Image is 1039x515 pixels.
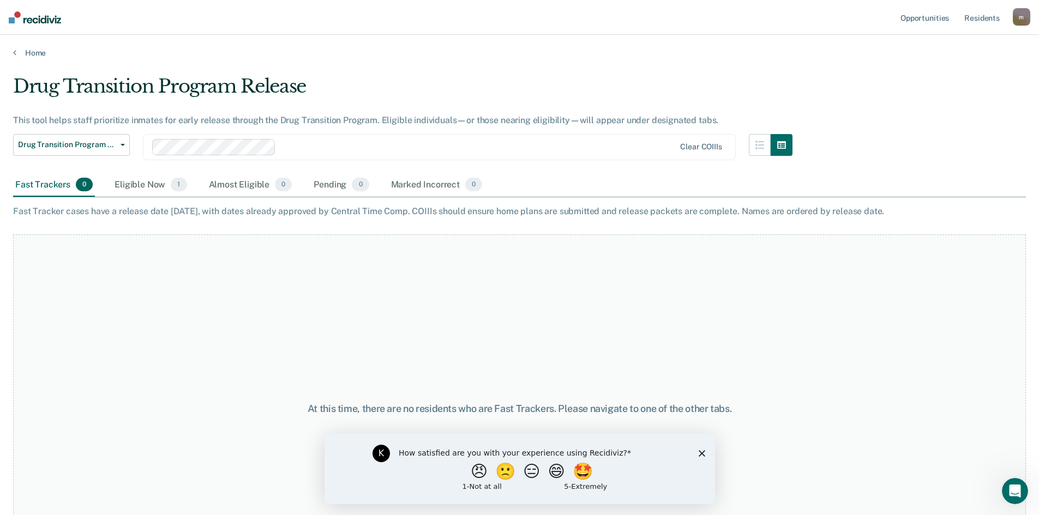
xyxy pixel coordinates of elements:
span: 0 [76,178,93,192]
span: 0 [275,178,292,192]
img: Recidiviz [9,11,61,23]
div: Fast Tracker cases have a release date [DATE], with dates already approved by Central Time Comp. ... [13,206,1026,216]
div: At this time, there are no residents who are Fast Trackers. Please navigate to one of the other t... [267,403,773,415]
div: Eligible Now1 [112,173,189,197]
div: Clear COIIIs [680,142,722,152]
span: 0 [352,178,369,192]
div: Fast Trackers0 [13,173,95,197]
button: m [1013,8,1030,26]
span: Drug Transition Program Release [18,140,116,149]
div: Marked Incorrect0 [389,173,485,197]
a: Home [13,48,1026,58]
div: Almost Eligible0 [207,173,295,197]
div: Pending0 [311,173,371,197]
iframe: Intercom live chat [1002,478,1028,504]
span: 0 [465,178,482,192]
span: 1 [171,178,187,192]
div: Drug Transition Program Release [13,75,792,106]
div: This tool helps staff prioritize inmates for early release through the Drug Transition Program. E... [13,115,792,125]
button: Drug Transition Program Release [13,134,130,156]
iframe: Survey by Kim from Recidiviz [325,434,715,504]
